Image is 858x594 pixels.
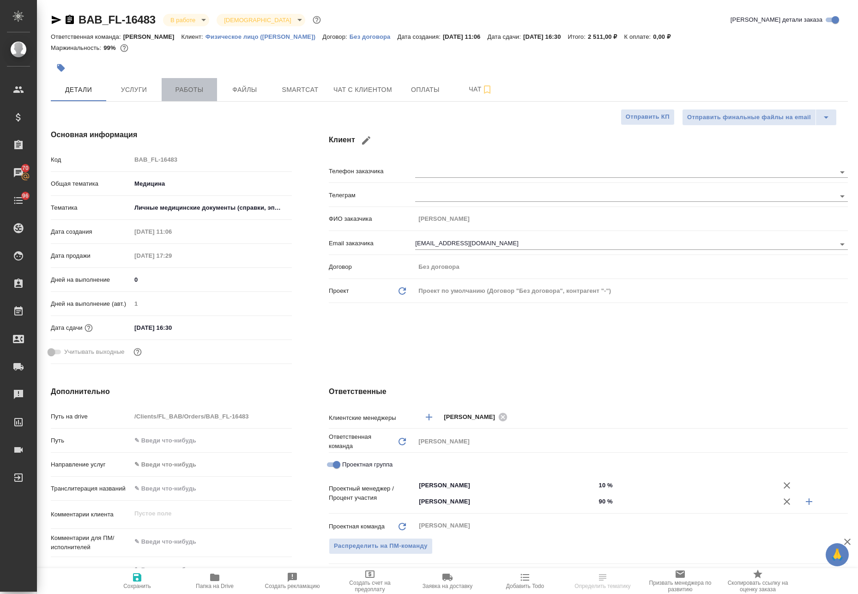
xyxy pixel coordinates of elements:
[588,33,624,40] p: 2 511,00 ₽
[626,112,670,122] span: Отправить КП
[196,583,234,589] span: Папка на Drive
[17,164,34,173] span: 70
[329,262,415,272] p: Договор
[415,260,848,273] input: Пустое поле
[596,495,776,508] input: ✎ Введи что-нибудь
[836,238,849,251] button: Open
[409,568,486,594] button: Заявка на доставку
[131,200,292,216] div: Личные медицинские документы (справки, эпикризы)
[329,538,433,554] button: Распределить на ПМ-команду
[51,33,123,40] p: Ответственная команда:
[2,161,35,184] a: 70
[329,286,349,296] p: Проект
[331,568,409,594] button: Создать счет на предоплату
[418,406,440,428] button: Добавить менеджера
[51,323,83,333] p: Дата сдачи
[329,386,848,397] h4: Ответственные
[829,545,845,564] span: 🙏
[51,227,131,236] p: Дата создания
[134,460,281,469] div: ✎ Введи что-нибудь
[574,583,630,589] span: Определить тематику
[415,283,848,299] div: Проект по умолчанию (Договор "Без договора", контрагент "-")
[329,484,415,503] p: Проектный менеджер / Процент участия
[131,321,212,334] input: ✎ Введи что-нибудь
[51,251,131,261] p: Дата продажи
[112,84,156,96] span: Услуги
[334,541,428,552] span: Распределить на ПМ-команду
[51,275,131,285] p: Дней на выполнение
[167,84,211,96] span: Работы
[596,479,776,492] input: ✎ Введи что-нибудь
[2,189,35,212] a: 96
[506,583,544,589] span: Добавить Todo
[51,412,131,421] p: Путь на drive
[265,583,320,589] span: Создать рекламацию
[564,568,641,594] button: Определить тематику
[51,44,103,51] p: Маржинальность:
[647,580,713,593] span: Призвать менеджера по развитию
[51,510,131,519] p: Комментарии клиента
[221,16,294,24] button: [DEMOGRAPHIC_DATA]
[217,14,305,26] div: В работе
[843,416,845,418] button: Open
[337,580,403,593] span: Создать счет на предоплату
[51,203,131,212] p: Тематика
[836,190,849,203] button: Open
[415,434,848,449] div: [PERSON_NAME]
[51,155,131,164] p: Код
[591,485,592,486] button: Open
[329,413,415,423] p: Клиентские менеджеры
[486,568,564,594] button: Добавить Todo
[415,212,848,225] input: Пустое поле
[17,191,34,200] span: 96
[98,568,176,594] button: Сохранить
[123,33,181,40] p: [PERSON_NAME]
[687,112,811,123] span: Отправить финальные файлы на email
[131,249,212,262] input: Пустое поле
[223,84,267,96] span: Файлы
[181,33,205,40] p: Клиент:
[176,568,254,594] button: Папка на Drive
[798,491,820,513] button: Добавить
[826,543,849,566] button: 🙏
[163,14,209,26] div: В работе
[64,14,75,25] button: Скопировать ссылку
[682,109,837,126] div: split button
[329,214,415,224] p: ФИО заказчика
[350,33,398,40] p: Без договора
[205,33,322,40] p: Физическое лицо ([PERSON_NAME])
[56,84,101,96] span: Детали
[311,14,323,26] button: Доп статусы указывают на важность/срочность заказа
[523,33,568,40] p: [DATE] 16:30
[488,33,523,40] p: Дата сдачи:
[397,33,442,40] p: Дата создания:
[329,538,433,554] span: В заказе уже есть ответственный ПМ или ПМ группа
[118,42,130,54] button: 25.00 RUB;
[51,14,62,25] button: Скопировать ссылку для ЯМессенджера
[653,33,677,40] p: 0,00 ₽
[444,411,510,423] div: [PERSON_NAME]
[51,386,292,397] h4: Дополнительно
[83,322,95,334] button: Если добавить услуги и заполнить их объемом, то дата рассчитается автоматически
[51,566,131,576] p: Комментарии для КМ
[329,239,415,248] p: Email заказчика
[168,16,198,24] button: В работе
[329,167,415,176] p: Телефон заказчика
[51,533,131,552] p: Комментарии для ПМ/исполнителей
[131,457,292,473] div: ✎ Введи что-нибудь
[329,432,397,451] p: Ответственная команда
[131,410,292,423] input: Пустое поле
[132,346,144,358] button: Выбери, если сб и вс нужно считать рабочими днями для выполнения заказа.
[682,109,816,126] button: Отправить финальные файлы на email
[591,501,592,503] button: Open
[482,84,493,95] svg: Подписаться
[131,273,292,286] input: ✎ Введи что-нибудь
[131,434,292,447] input: ✎ Введи что-нибудь
[459,84,503,95] span: Чат
[731,15,822,24] span: [PERSON_NAME] детали заказа
[568,33,588,40] p: Итого:
[719,568,797,594] button: Скопировать ссылку на оценку заказа
[131,176,292,192] div: Медицина
[350,32,398,40] a: Без договора
[836,166,849,179] button: Open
